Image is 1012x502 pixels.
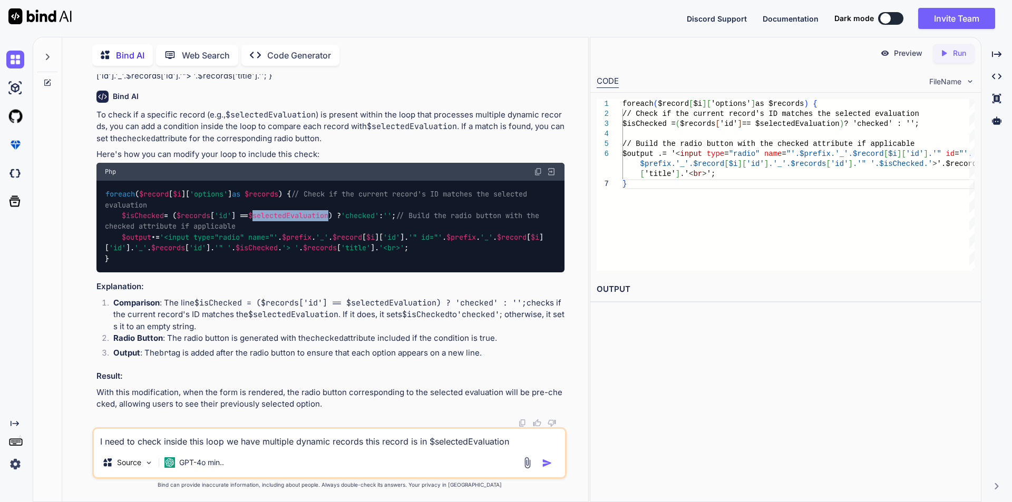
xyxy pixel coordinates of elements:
[113,347,565,359] p: : The tag is added after the radio button to ensure that each option appears on a new line.
[189,243,206,252] span: 'id'
[653,100,657,108] span: (
[105,168,116,176] span: Php
[282,243,299,252] span: '> '
[826,110,919,118] span: e selected evaluation
[853,160,866,168] span: .'"
[680,150,702,158] span: input
[113,333,163,343] strong: Radio Button
[675,120,679,128] span: (
[844,120,919,128] span: ? 'checked' : '';
[122,133,155,144] code: checked
[597,149,609,159] div: 6
[531,232,539,242] span: $i
[144,458,153,467] img: Pick Models
[480,232,493,242] span: '_'
[6,79,24,97] img: ai-studio
[139,190,169,199] span: $record
[518,419,527,427] img: copy
[310,333,344,343] code: checked
[848,160,852,168] span: ]
[724,160,728,168] span: [
[109,243,126,252] span: 'id'
[702,170,706,178] span: >
[105,189,543,264] code: ( [ ][ ] ) { = ( [ ] == ) ? : ; .= . . . [ ][ ]. . . . [ ][ ]. . [ ]. . . . [ ]. ; }
[105,211,543,231] span: // Build the radio button with the checked attribute if applicable
[521,457,533,469] img: attachment
[597,99,609,109] div: 1
[826,140,914,148] span: ribute if applicable
[226,110,316,120] code: $selectedEvaluation
[113,298,160,308] strong: Comparison
[706,170,715,178] span: ';
[751,100,755,108] span: ]
[6,164,24,182] img: darkCloudIdeIcon
[597,129,609,139] div: 4
[680,170,689,178] span: .'
[928,150,941,158] span: .'"
[597,119,609,129] div: 3
[764,160,768,168] span: ]
[303,243,337,252] span: $records
[901,150,906,158] span: [
[675,170,679,178] span: ]
[190,190,228,199] span: 'options'
[782,150,786,158] span: =
[728,150,760,158] span: "radio"
[367,121,457,132] code: $selectedEvaluation
[746,160,764,168] span: 'id'
[689,100,693,108] span: [
[937,160,981,168] span: '.$records
[96,149,565,161] p: Here's how you can modify your loop to include this check:
[457,309,500,320] code: 'checked'
[687,13,747,24] button: Discord Support
[590,277,981,302] h2: OUTPUT
[693,170,702,178] span: br
[737,160,742,168] span: ]
[640,160,724,168] span: $prefix.'_'.$record
[737,120,742,128] span: ]
[215,243,231,252] span: '" '
[680,120,715,128] span: $records
[113,297,565,333] p: : The line checks if the current record's ID matches the . If it does, it sets to ; otherwise, it...
[113,91,139,102] h6: Bind AI
[742,160,746,168] span: [
[333,232,362,242] span: $record
[763,13,819,24] button: Documentation
[96,281,565,293] h3: Explanation:
[728,160,737,168] span: $i
[151,243,185,252] span: $records
[105,190,531,210] span: // Check if the current record's ID matches the selected evaluation
[597,139,609,149] div: 5
[764,150,782,158] span: name
[831,160,849,168] span: 'id'
[177,211,210,220] span: $records
[906,150,923,158] span: 'id'
[786,150,884,158] span: "'.$prefix.'_'.$record
[897,150,901,158] span: ]
[6,107,24,125] img: githubLight
[645,170,676,178] span: 'title'
[341,211,379,220] span: 'checked'
[194,298,527,308] code: $isChecked = ($records['id'] == $selectedEvaluation) ? 'checked' : '';
[888,150,897,158] span: $i
[236,243,278,252] span: $isChecked
[959,150,972,158] span: "'.
[547,167,556,176] img: Open in Browser
[96,109,565,145] p: To check if a specific record (e.g., ) is present within the loop that processes multiple dynamic...
[341,243,371,252] span: 'title'
[622,120,676,128] span: $isChecked =
[182,49,230,62] p: Web Search
[768,160,826,168] span: .'_'.$records
[724,150,728,158] span: =
[316,232,328,242] span: '_'
[880,48,890,58] img: preview
[6,455,24,473] img: settings
[946,150,955,158] span: id
[813,100,817,108] span: {
[232,190,240,199] span: as
[534,168,542,176] img: copy
[755,100,804,108] span: as $records
[282,232,312,242] span: $prefix
[179,457,224,468] p: GPT-4o min..
[763,14,819,23] span: Documentation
